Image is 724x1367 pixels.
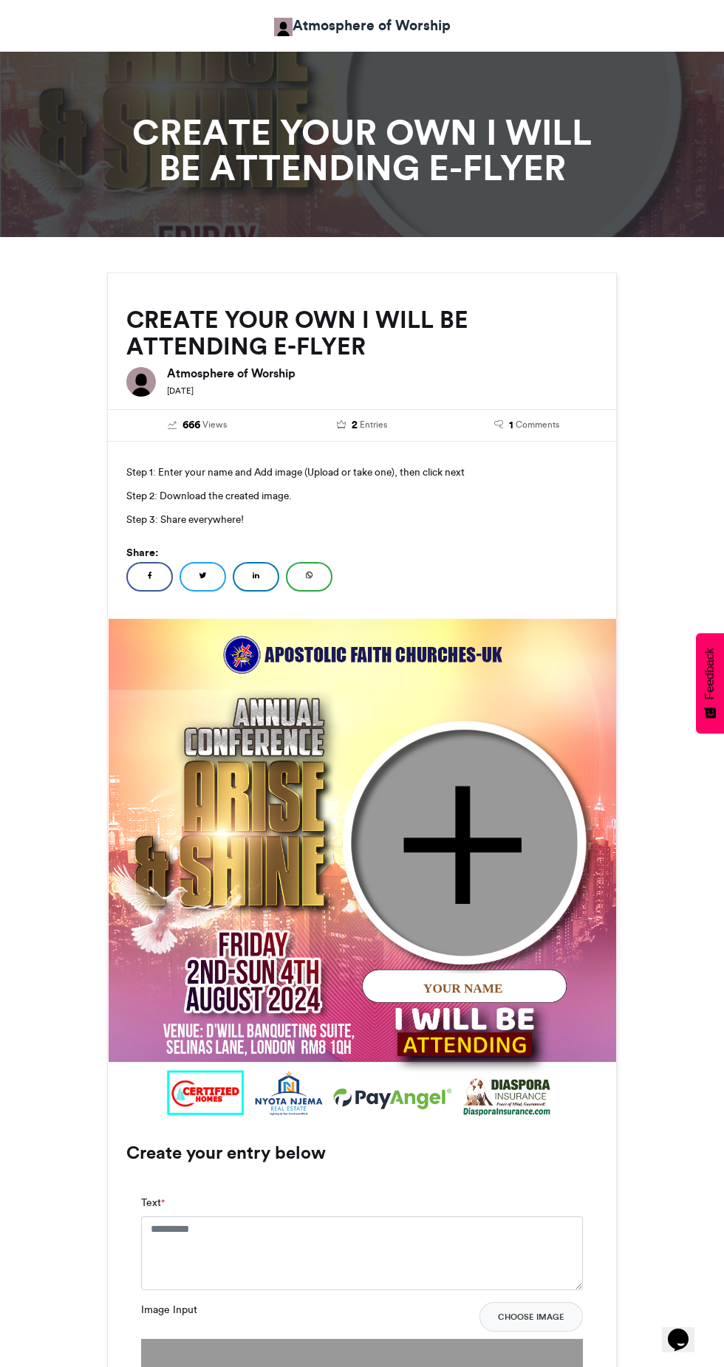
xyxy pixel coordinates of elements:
[352,417,358,434] span: 2
[126,367,156,397] img: Atmosphere of Worship
[516,418,559,431] span: Comments
[274,15,451,36] a: Atmosphere of Worship
[336,979,590,997] div: YOUR NAME
[291,417,434,434] a: 2 Entries
[479,1302,583,1332] button: Choose Image
[126,1144,598,1162] h3: Create your entry below
[109,618,617,1126] img: 1721844996.951-cf858648e6d7d2b2b5439e66903b2f1acb59cc57.png
[126,543,598,562] h5: Share:
[455,417,598,434] a: 1 Comments
[703,648,717,699] span: Feedback
[107,114,617,185] h1: CREATE YOUR OWN I WILL BE ATTENDING E-FLYER
[126,460,598,531] p: Step 1: Enter your name and Add image (Upload or take one), then click next Step 2: Download the ...
[126,417,269,434] a: 666 Views
[126,306,598,360] h2: CREATE YOUR OWN I WILL BE ATTENDING E-FLYER
[141,1302,197,1318] label: Image Input
[167,386,194,396] small: [DATE]
[696,633,724,733] button: Feedback - Show survey
[662,1308,709,1352] iframe: chat widget
[182,417,200,434] span: 666
[141,1195,165,1210] label: Text
[202,418,227,431] span: Views
[509,417,513,434] span: 1
[360,418,387,431] span: Entries
[274,18,293,36] img: Atmosphere Of Worship
[167,367,598,379] h6: Atmosphere of Worship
